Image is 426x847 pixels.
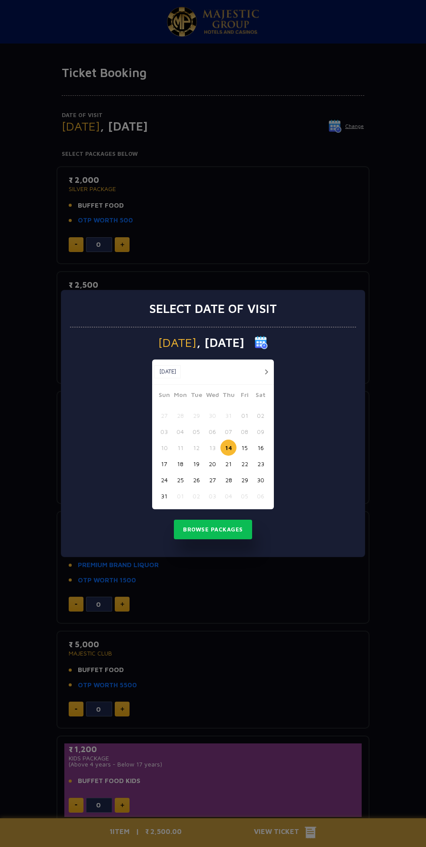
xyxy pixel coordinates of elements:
[253,407,269,423] button: 02
[236,407,253,423] button: 01
[172,472,188,488] button: 25
[220,440,236,456] button: 14
[236,488,253,504] button: 05
[204,488,220,504] button: 03
[172,423,188,440] button: 04
[220,488,236,504] button: 04
[156,456,172,472] button: 17
[156,390,172,402] span: Sun
[156,407,172,423] button: 27
[236,472,253,488] button: 29
[188,390,204,402] span: Tue
[188,440,204,456] button: 12
[172,407,188,423] button: 28
[156,488,172,504] button: 31
[149,301,277,316] h3: Select date of visit
[253,390,269,402] span: Sat
[188,488,204,504] button: 02
[188,472,204,488] button: 26
[196,336,244,349] span: , [DATE]
[253,440,269,456] button: 16
[236,390,253,402] span: Fri
[253,472,269,488] button: 30
[220,390,236,402] span: Thu
[158,336,196,349] span: [DATE]
[253,423,269,440] button: 09
[172,390,188,402] span: Mon
[204,472,220,488] button: 27
[188,456,204,472] button: 19
[204,440,220,456] button: 13
[172,440,188,456] button: 11
[204,390,220,402] span: Wed
[204,423,220,440] button: 06
[204,407,220,423] button: 30
[172,456,188,472] button: 18
[255,336,268,349] img: calender icon
[236,423,253,440] button: 08
[236,456,253,472] button: 22
[172,488,188,504] button: 01
[156,440,172,456] button: 10
[236,440,253,456] button: 15
[220,407,236,423] button: 31
[188,423,204,440] button: 05
[220,423,236,440] button: 07
[156,423,172,440] button: 03
[220,472,236,488] button: 28
[253,488,269,504] button: 06
[154,365,181,378] button: [DATE]
[188,407,204,423] button: 29
[156,472,172,488] button: 24
[220,456,236,472] button: 21
[204,456,220,472] button: 20
[174,520,252,540] button: Browse Packages
[253,456,269,472] button: 23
